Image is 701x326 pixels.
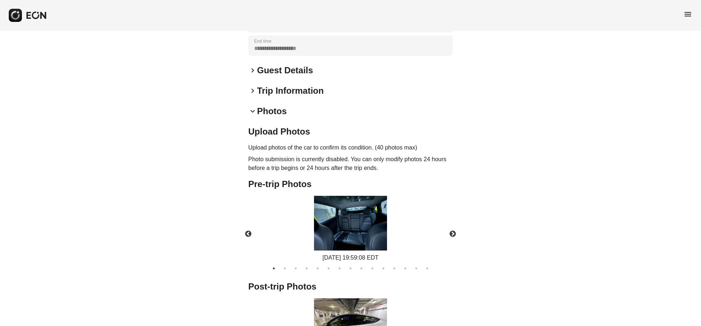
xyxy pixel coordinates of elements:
button: Previous [235,221,261,247]
button: 4 [303,265,310,272]
button: 3 [292,265,299,272]
span: keyboard_arrow_down [248,107,257,116]
button: 14 [413,265,420,272]
h2: Trip Information [257,85,324,97]
span: menu [683,10,692,19]
button: 7 [336,265,343,272]
h2: Photos [257,105,287,117]
button: 8 [347,265,354,272]
img: https://fastfleet.me/rails/active_storage/blobs/redirect/eyJfcmFpbHMiOnsibWVzc2FnZSI6IkJBaHBBeTRo... [314,196,387,251]
button: 13 [402,265,409,272]
button: 2 [281,265,288,272]
span: keyboard_arrow_right [248,86,257,95]
h2: Upload Photos [248,126,453,137]
button: 15 [424,265,431,272]
button: 9 [358,265,365,272]
button: 5 [314,265,321,272]
p: Upload photos of the car to confirm its condition. (40 photos max) [248,143,453,152]
h2: Pre-trip Photos [248,178,453,190]
div: [DATE] 19:59:08 EDT [314,253,387,262]
button: 1 [270,265,277,272]
span: keyboard_arrow_right [248,66,257,75]
button: 10 [369,265,376,272]
button: 6 [325,265,332,272]
h2: Post-trip Photos [248,281,453,292]
button: 11 [380,265,387,272]
h2: Guest Details [257,65,313,76]
button: Next [440,221,466,247]
p: Photo submission is currently disabled. You can only modify photos 24 hours before a trip begins ... [248,155,453,172]
button: 12 [391,265,398,272]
